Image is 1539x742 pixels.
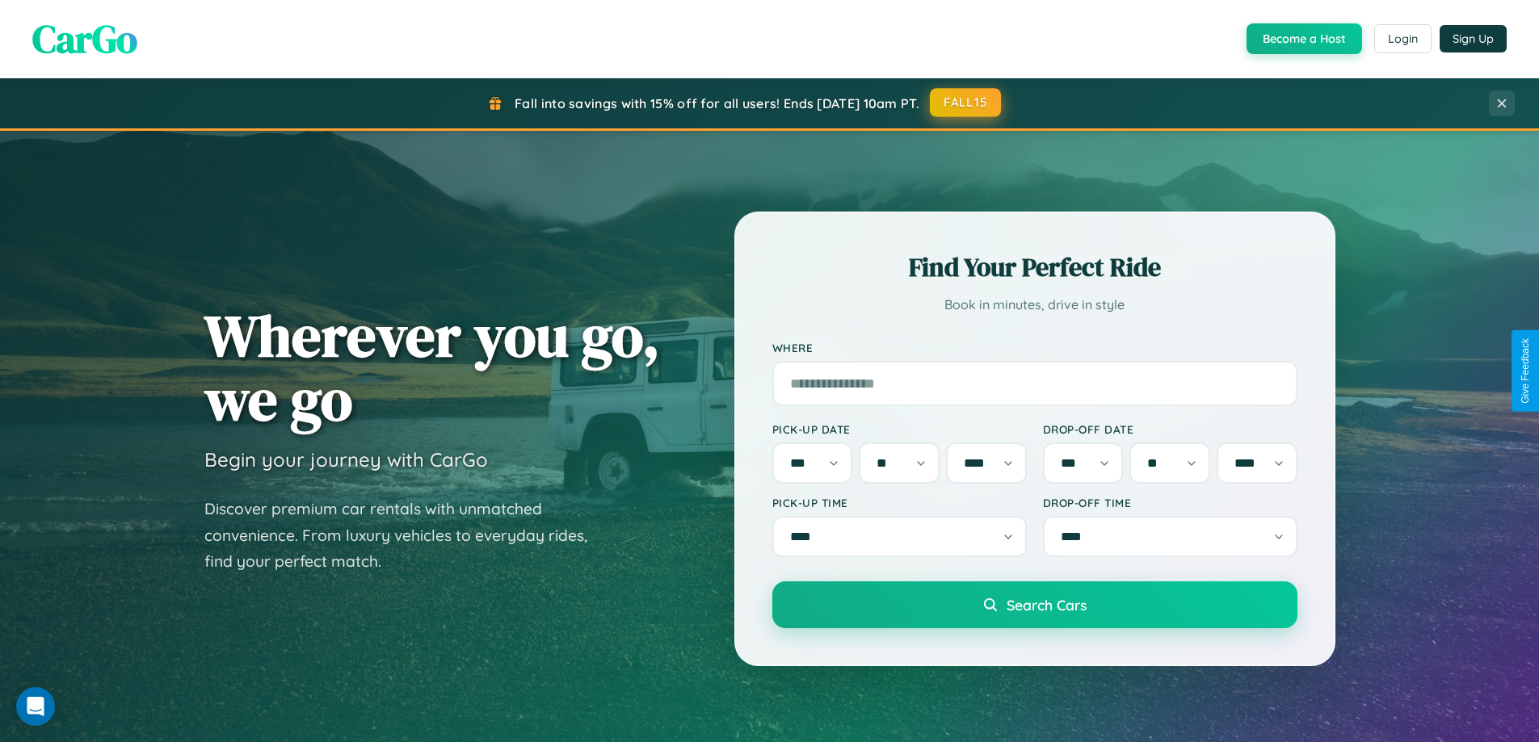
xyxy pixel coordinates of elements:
h1: Wherever you go, we go [204,304,660,431]
button: FALL15 [930,88,1001,117]
h3: Begin your journey with CarGo [204,447,488,472]
p: Discover premium car rentals with unmatched convenience. From luxury vehicles to everyday rides, ... [204,496,608,575]
button: Login [1374,24,1432,53]
div: Open Intercom Messenger [16,687,55,726]
button: Search Cars [772,581,1297,628]
span: CarGo [32,12,137,65]
p: Book in minutes, drive in style [772,293,1297,317]
span: Fall into savings with 15% off for all users! Ends [DATE] 10am PT. [515,95,919,111]
button: Sign Up [1440,25,1507,52]
div: Give Feedback [1520,338,1531,404]
label: Where [772,341,1297,354]
label: Drop-off Date [1043,422,1297,436]
button: Become a Host [1247,23,1362,54]
label: Drop-off Time [1043,496,1297,509]
h2: Find Your Perfect Ride [772,249,1297,285]
label: Pick-up Date [772,422,1027,436]
span: Search Cars [1007,596,1087,614]
label: Pick-up Time [772,496,1027,509]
